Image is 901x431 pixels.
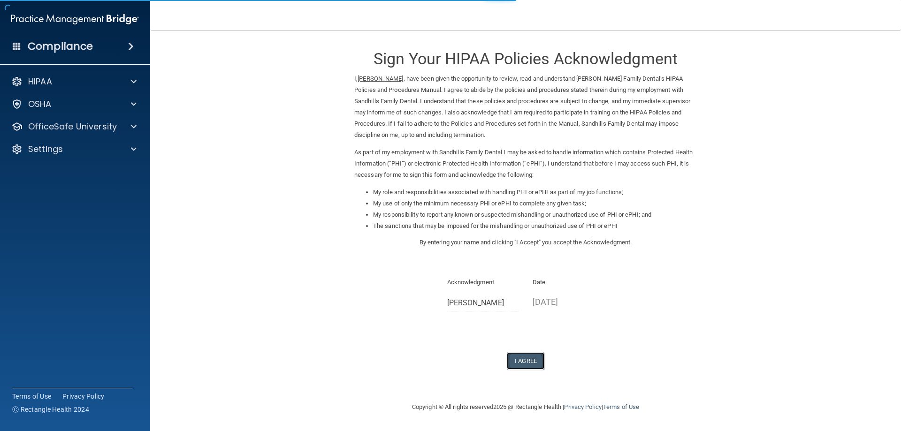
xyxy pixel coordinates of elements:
[373,198,697,209] li: My use of only the minimum necessary PHI or ePHI to complete any given task;
[28,76,52,87] p: HIPAA
[507,352,544,370] button: I Agree
[564,403,601,410] a: Privacy Policy
[533,294,604,310] p: [DATE]
[354,50,697,68] h3: Sign Your HIPAA Policies Acknowledgment
[354,237,697,248] p: By entering your name and clicking "I Accept" you accept the Acknowledgment.
[28,144,63,155] p: Settings
[11,76,137,87] a: HIPAA
[12,392,51,401] a: Terms of Use
[28,98,52,110] p: OSHA
[373,220,697,232] li: The sanctions that may be imposed for the mishandling or unauthorized use of PHI or ePHI
[603,403,639,410] a: Terms of Use
[373,187,697,198] li: My role and responsibilities associated with handling PHI or ePHI as part of my job functions;
[62,392,105,401] a: Privacy Policy
[11,10,139,29] img: PMB logo
[28,40,93,53] h4: Compliance
[11,121,137,132] a: OfficeSafe University
[354,147,697,181] p: As part of my employment with Sandhills Family Dental I may be asked to handle information which ...
[533,277,604,288] p: Date
[447,294,519,311] input: Full Name
[354,73,697,141] p: I, , have been given the opportunity to review, read and understand [PERSON_NAME] Family Dental’s...
[373,209,697,220] li: My responsibility to report any known or suspected mishandling or unauthorized use of PHI or ePHI...
[12,405,89,414] span: Ⓒ Rectangle Health 2024
[354,392,697,422] div: Copyright © All rights reserved 2025 @ Rectangle Health | |
[11,144,137,155] a: Settings
[11,98,137,110] a: OSHA
[447,277,519,288] p: Acknowledgment
[28,121,117,132] p: OfficeSafe University
[358,75,403,82] ins: [PERSON_NAME]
